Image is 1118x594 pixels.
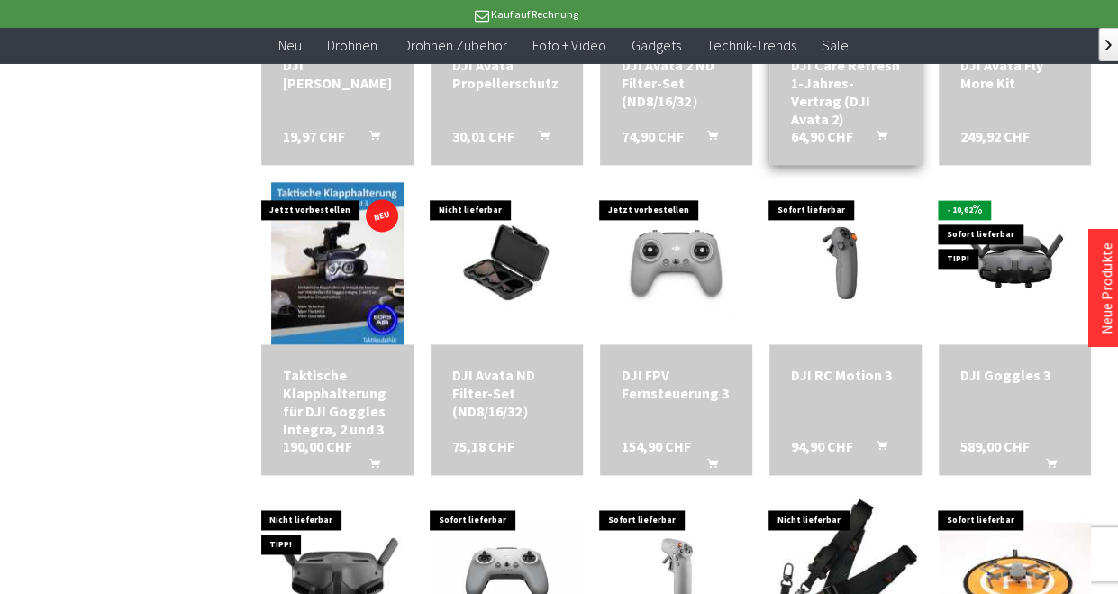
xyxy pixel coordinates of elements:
a: DJI Avata 2 ND Filter-Set (ND8/16/32） 74,90 CHF In den Warenkorb [622,56,731,112]
a: DJI Care Refresh 1-Jahres-Vertrag (DJI Avata 2) 64,90 CHF In den Warenkorb [791,56,900,128]
a: Neue Produkte [1097,242,1115,334]
div: DJI Avata 2 ND Filter-Set (ND8/16/32） [622,56,731,112]
img: DJI FPV Fernsteuerung 3 [600,212,752,314]
button: In den Warenkorb [1024,455,1068,479]
span: Gadgets [631,36,680,54]
a: DJI [PERSON_NAME] 19,97 CHF In den Warenkorb [283,56,392,92]
span: 589,00 CHF [960,437,1030,455]
span: 249,92 CHF [960,127,1030,145]
span: Drohnen [327,36,377,54]
div: DJI [PERSON_NAME] [283,56,392,92]
div: DJI Avata ND Filter-Set (ND8/16/32） [452,366,561,422]
button: In den Warenkorb [855,127,898,151]
span: 75,18 CHF [452,437,514,455]
a: Drohnen [314,27,390,64]
div: DJI FPV Fernsteuerung 3 [622,366,731,402]
a: Drohnen Zubehör [390,27,520,64]
span: Foto + Video [532,36,605,54]
div: DJI Avata Fly More Kit [960,56,1069,92]
button: In den Warenkorb [516,127,559,151]
div: DJI Goggles 3 [960,366,1069,384]
img: DJI RC Motion 3 [769,212,922,314]
div: Taktische Klapphalterung für DJI Goggles Integra, 2 und 3 [283,366,392,438]
a: DJI Avata Propellerschutz 30,01 CHF In den Warenkorb [452,56,561,92]
button: In den Warenkorb [347,455,390,479]
a: Neu [266,27,314,64]
a: DJI Avata ND Filter-Set (ND8/16/32） 75,18 CHF [452,366,561,422]
span: Technik-Trends [705,36,795,54]
a: DJI RC Motion 3 94,90 CHF In den Warenkorb [791,366,900,384]
img: DJI Avata ND Filter-Set (ND8/16/32） [431,202,583,324]
button: In den Warenkorb [686,455,729,479]
a: Technik-Trends [693,27,808,64]
div: DJI RC Motion 3 [791,366,900,384]
button: In den Warenkorb [686,127,729,151]
a: DJI Goggles 3 589,00 CHF In den Warenkorb [960,366,1069,384]
span: 94,90 CHF [791,437,853,455]
button: In den Warenkorb [347,127,390,151]
span: 64,90 CHF [791,127,853,145]
img: Taktische Klapphalterung für DJI Goggles Integra, 2 und 3 [271,182,404,344]
div: DJI Avata Propellerschutz [452,56,561,92]
span: Drohnen Zubehör [403,36,507,54]
span: Sale [821,36,848,54]
img: DJI Goggles 3 [939,212,1091,314]
span: 154,90 CHF [622,437,691,455]
a: DJI FPV Fernsteuerung 3 154,90 CHF In den Warenkorb [622,366,731,402]
a: Sale [808,27,860,64]
a: Foto + Video [520,27,618,64]
span: Neu [278,36,302,54]
span: 19,97 CHF [283,127,345,145]
button: In den Warenkorb [855,437,898,461]
span: 30,01 CHF [452,127,514,145]
div: DJI Care Refresh 1-Jahres-Vertrag (DJI Avata 2) [791,56,900,128]
a: Taktische Klapphalterung für DJI Goggles Integra, 2 und 3 190,00 CHF In den Warenkorb [283,366,392,438]
a: Gadgets [618,27,693,64]
span:  [1105,40,1112,50]
a: DJI Avata Fly More Kit 249,92 CHF [960,56,1069,92]
span: 74,90 CHF [622,127,684,145]
span: 190,00 CHF [283,437,352,455]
